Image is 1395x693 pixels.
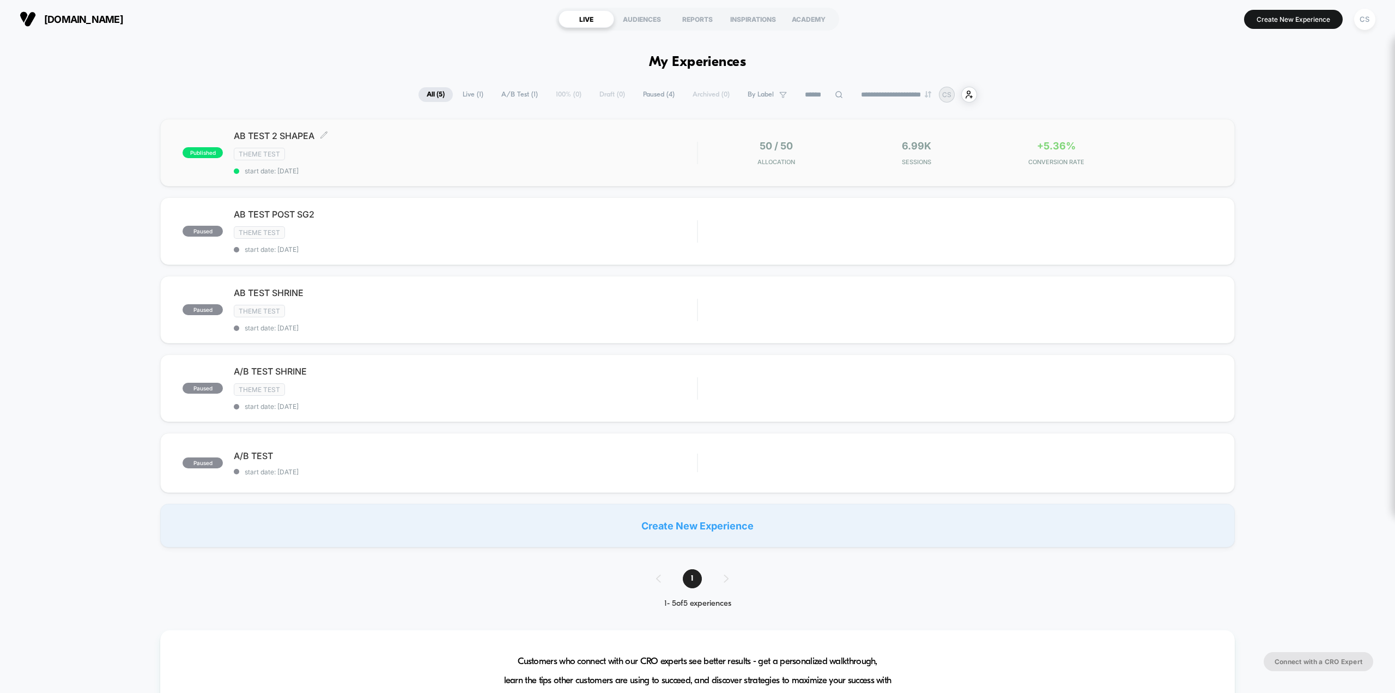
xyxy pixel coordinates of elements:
[234,287,697,298] span: AB TEST SHRINE
[1351,8,1379,31] button: CS
[183,147,223,158] span: published
[16,10,126,28] button: [DOMAIN_NAME]
[234,468,697,476] span: start date: [DATE]
[1199,226,1202,237] img: close
[183,304,223,315] span: paused
[160,504,1234,547] div: Create New Experience
[234,402,697,411] span: start date: [DATE]
[493,87,546,102] span: A/B Test ( 1 )
[183,226,223,237] span: paused
[757,158,795,166] span: Allocation
[234,305,285,317] span: Theme Test
[418,87,453,102] span: All ( 5 )
[183,383,223,394] span: paused
[1199,147,1202,159] img: close
[649,55,747,70] h1: My Experiences
[1199,457,1202,469] img: close
[234,130,697,141] span: AB TEST 2 SHAPEA
[925,91,931,98] img: end
[902,140,931,152] span: 6.99k
[725,10,781,28] div: INSPIRATIONS
[614,10,670,28] div: AUDIENCES
[183,457,223,468] span: paused
[234,148,285,160] span: Theme Test
[683,569,702,588] span: 1
[1244,10,1343,29] button: Create New Experience
[234,226,285,239] span: Theme Test
[234,450,697,461] span: A/B TEST
[942,91,951,99] p: CS
[234,245,697,254] span: start date: [DATE]
[454,87,492,102] span: Live ( 1 )
[234,167,697,175] span: start date: [DATE]
[559,10,614,28] div: LIVE
[849,158,984,166] span: Sessions
[234,209,697,220] span: AB TEST POST SG2
[989,158,1124,166] span: CONVERSION RATE
[1199,383,1202,394] img: close
[8,361,706,371] input: Seek
[44,14,123,25] span: [DOMAIN_NAME]
[551,379,577,391] div: Current time
[20,11,36,27] img: Visually logo
[781,10,836,28] div: ACADEMY
[578,379,607,391] div: Duration
[5,376,25,395] button: Play, NEW DEMO 2025-VEED.mp4
[645,599,750,608] div: 1 - 5 of 5 experiences
[1037,140,1076,152] span: +5.36%
[1264,652,1373,671] button: Connect with a CRO Expert
[234,366,697,377] span: A/B TEST SHRINE
[1199,304,1202,316] img: close
[635,87,683,102] span: Paused ( 4 )
[234,383,285,396] span: Theme Test
[760,140,793,152] span: 50 / 50
[234,324,697,332] span: start date: [DATE]
[670,10,725,28] div: REPORTS
[339,184,372,216] button: Play, NEW DEMO 2025-VEED.mp4
[1354,9,1375,30] div: CS
[630,380,663,390] input: Volume
[748,91,774,99] span: By Label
